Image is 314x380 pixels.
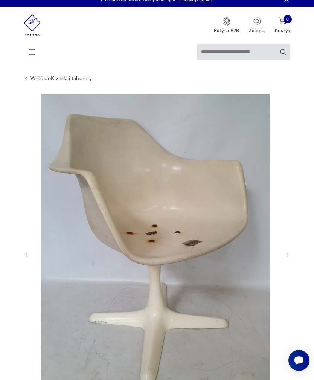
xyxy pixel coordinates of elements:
img: Ikona medalu [223,17,230,26]
button: 0Koszyk [275,17,290,34]
a: Ikona medaluPatyna B2B [214,17,239,34]
iframe: Smartsupp widget button [288,350,309,371]
div: 0 [284,15,292,23]
p: Zaloguj [249,27,265,34]
img: Ikona koszyka [279,17,287,25]
img: Patyna - sklep z meblami i dekoracjami vintage [24,7,41,43]
button: Szukaj [280,48,287,55]
p: Koszyk [275,27,290,34]
button: Patyna B2B [214,17,239,34]
button: Zaloguj [249,17,265,34]
p: Patyna B2B [214,27,239,34]
a: Wróć doKrzesła i taborety [30,76,92,82]
img: Ikonka użytkownika [253,17,261,25]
